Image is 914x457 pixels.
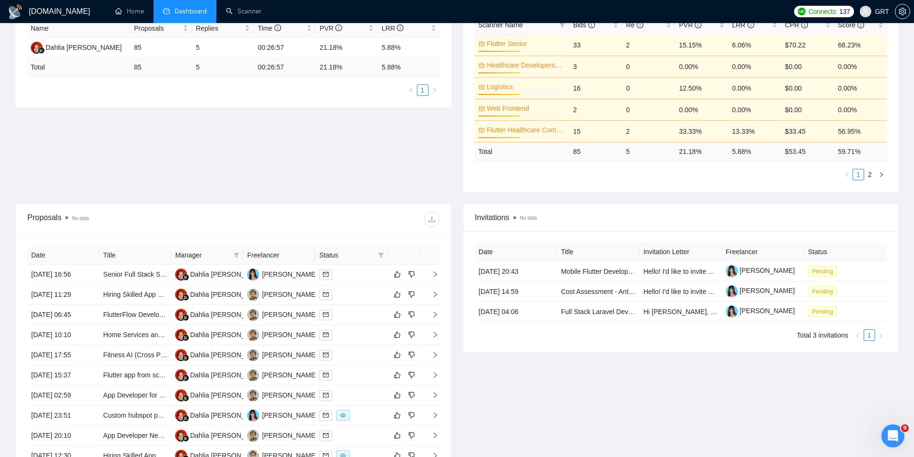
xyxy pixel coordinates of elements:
span: info-circle [748,22,754,28]
span: dislike [408,391,415,399]
td: 13.33% [728,120,781,142]
span: PVR [320,24,342,32]
td: 33.33% [675,120,728,142]
span: Scanner Name [478,21,523,29]
img: gigradar-bm.png [182,435,189,442]
a: Flutter app from scratch + Backend: Car Marketplace & Transport Logistics [103,371,325,379]
div: Dahlia [PERSON_NAME] [190,370,266,380]
td: 56.95% [834,120,887,142]
td: [DATE] 16:56 [27,265,99,285]
a: Flutter Healthcare Companies [487,125,564,135]
a: DWDahlia [PERSON_NAME] [31,43,122,51]
span: info-circle [857,22,864,28]
img: gigradar-bm.png [182,375,189,381]
span: Manager [175,250,230,260]
td: [DATE] 14:59 [475,281,558,302]
a: Logistics [487,82,564,92]
span: Proposals [134,23,181,34]
div: [PERSON_NAME] [262,289,317,300]
span: dislike [408,411,415,419]
td: 0 [622,99,675,120]
div: [PERSON_NAME] [262,329,317,340]
a: Cost Assessment - Antidetect Browser [561,288,675,295]
div: [PERSON_NAME] [262,430,317,441]
th: Title [557,243,640,261]
td: $0.00 [781,99,834,120]
a: DWDahlia [PERSON_NAME] [175,290,266,298]
td: 0 [622,56,675,77]
img: gigradar-bm.png [182,415,189,422]
span: 9 [901,424,909,432]
td: 0.00% [834,77,887,99]
span: info-circle [397,24,404,31]
button: left [405,84,417,96]
a: SK[PERSON_NAME] [247,351,317,358]
td: 59.71 % [834,142,887,161]
td: Senior Full Stack Software Engineer (Laravel) Needed for 3-Month Project [99,265,171,285]
span: dislike [408,351,415,359]
span: info-circle [695,22,701,28]
div: Dahlia [PERSON_NAME] [190,329,266,340]
a: 2 [865,169,875,180]
img: gigradar-bm.png [182,334,189,341]
span: left [855,333,861,339]
span: like [394,391,401,399]
button: right [428,84,440,96]
span: Connects: [808,6,837,17]
span: mail [323,412,329,418]
span: mail [323,332,329,338]
th: Name [27,19,130,38]
img: DW [175,369,187,381]
td: 5 [192,38,254,58]
a: 1 [864,330,875,340]
span: Score [838,21,864,29]
div: Dahlia [PERSON_NAME] [46,42,122,53]
td: 0.00% [675,56,728,77]
img: DW [175,410,187,422]
span: dislike [408,371,415,379]
a: DWDahlia [PERSON_NAME] [175,351,266,358]
span: info-circle [335,24,342,31]
th: Date [27,246,99,265]
th: Date [475,243,558,261]
button: dislike [406,289,417,300]
div: Dahlia [PERSON_NAME] [190,269,266,280]
td: 85 [130,38,192,58]
td: 0.00% [675,99,728,120]
span: mail [323,392,329,398]
button: setting [895,4,910,19]
img: gigradar-bm.png [38,47,45,54]
span: Replies [196,23,243,34]
a: DWDahlia [PERSON_NAME] [175,330,266,338]
td: 2 [622,34,675,56]
span: left [408,87,414,93]
a: Fitness AI (Cross Platform App) - AI Features [103,351,237,359]
span: mail [323,292,329,297]
span: right [878,172,884,177]
span: dislike [408,432,415,439]
div: [PERSON_NAME] [262,390,317,400]
a: SK[PERSON_NAME] [247,290,317,298]
span: download [425,215,439,223]
span: Time [258,24,281,32]
span: mail [323,433,329,438]
span: user [862,8,869,15]
span: Dashboard [175,7,207,15]
button: left [841,169,853,180]
td: 21.18 % [675,142,728,161]
span: info-circle [274,24,281,31]
li: 2 [864,169,876,180]
td: 21.18% [316,38,378,58]
img: gigradar-bm.png [182,395,189,401]
span: like [394,411,401,419]
span: crown [478,40,485,47]
a: Senior Full Stack Software Engineer (Laravel) Needed for 3-Month Project [103,270,324,278]
span: Pending [808,286,837,297]
a: Web Frontend [487,103,564,114]
div: [PERSON_NAME] [262,410,317,421]
button: download [424,211,439,227]
span: No data [520,215,537,221]
span: mail [323,372,329,378]
td: $70.22 [781,34,834,56]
